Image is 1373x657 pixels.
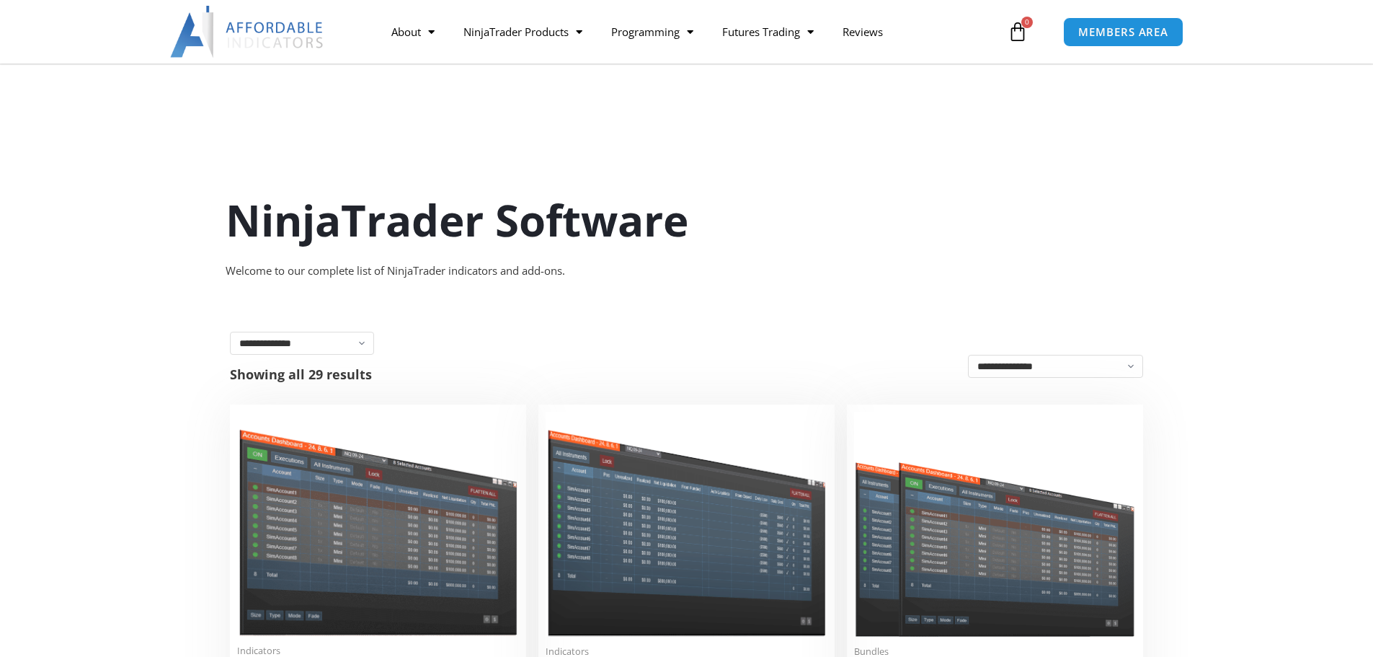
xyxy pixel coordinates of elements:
span: Indicators [237,645,519,657]
p: Showing all 29 results [230,368,372,381]
a: 0 [986,11,1049,53]
img: LogoAI | Affordable Indicators – NinjaTrader [170,6,325,58]
a: Futures Trading [708,15,828,48]
a: MEMBERS AREA [1063,17,1183,47]
nav: Menu [377,15,1004,48]
img: Accounts Dashboard Suite [854,412,1136,637]
a: NinjaTrader Products [449,15,597,48]
div: Welcome to our complete list of NinjaTrader indicators and add-ons. [226,261,1148,281]
img: Account Risk Manager [546,412,827,636]
a: About [377,15,449,48]
span: 0 [1021,17,1033,28]
select: Shop order [968,355,1143,378]
img: Duplicate Account Actions [237,412,519,636]
span: MEMBERS AREA [1078,27,1168,38]
a: Reviews [828,15,897,48]
h1: NinjaTrader Software [226,190,1148,250]
a: Programming [597,15,708,48]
